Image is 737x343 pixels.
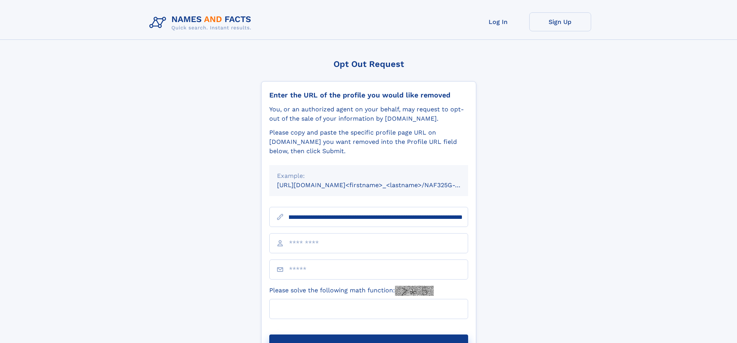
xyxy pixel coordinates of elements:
[277,171,460,181] div: Example:
[467,12,529,31] a: Log In
[261,59,476,69] div: Opt Out Request
[269,91,468,99] div: Enter the URL of the profile you would like removed
[529,12,591,31] a: Sign Up
[146,12,258,33] img: Logo Names and Facts
[269,105,468,123] div: You, or an authorized agent on your behalf, may request to opt-out of the sale of your informatio...
[277,181,483,189] small: [URL][DOMAIN_NAME]<firstname>_<lastname>/NAF325G-xxxxxxxx
[269,286,434,296] label: Please solve the following math function:
[269,128,468,156] div: Please copy and paste the specific profile page URL on [DOMAIN_NAME] you want removed into the Pr...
